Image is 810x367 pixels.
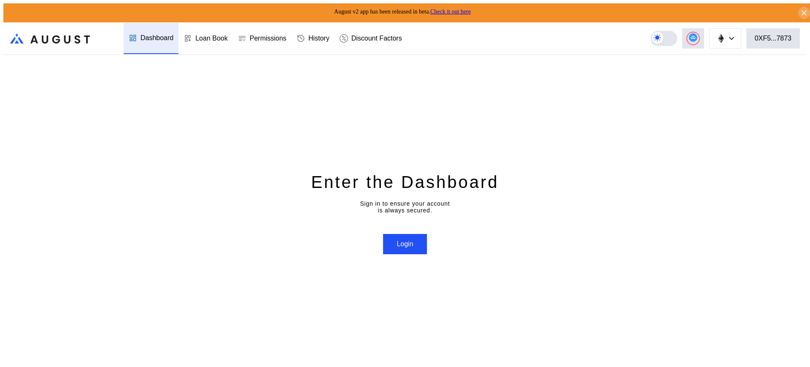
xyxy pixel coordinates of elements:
a: History [292,23,335,54]
div: History [308,35,329,42]
div: Loan Book [195,35,228,42]
a: Discount Factors [335,23,407,54]
span: August v2 app has been released in beta. [334,8,471,15]
div: Discount Factors [351,35,402,42]
button: Login [383,234,427,254]
a: Permissions [233,23,292,54]
button: chain logo [709,28,741,49]
div: Sign in to ensure your account is always secured. [360,200,450,214]
a: Dashboard [124,23,178,54]
a: Loan Book [178,23,233,54]
div: Dashboard [140,34,173,42]
div: 0XF5...7873 [755,35,791,42]
a: Check it out here [430,8,471,15]
div: Permissions [250,35,286,42]
div: Enter the Dashboard [311,171,499,193]
img: chain logo [716,34,726,43]
button: 0XF5...7873 [746,28,800,49]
